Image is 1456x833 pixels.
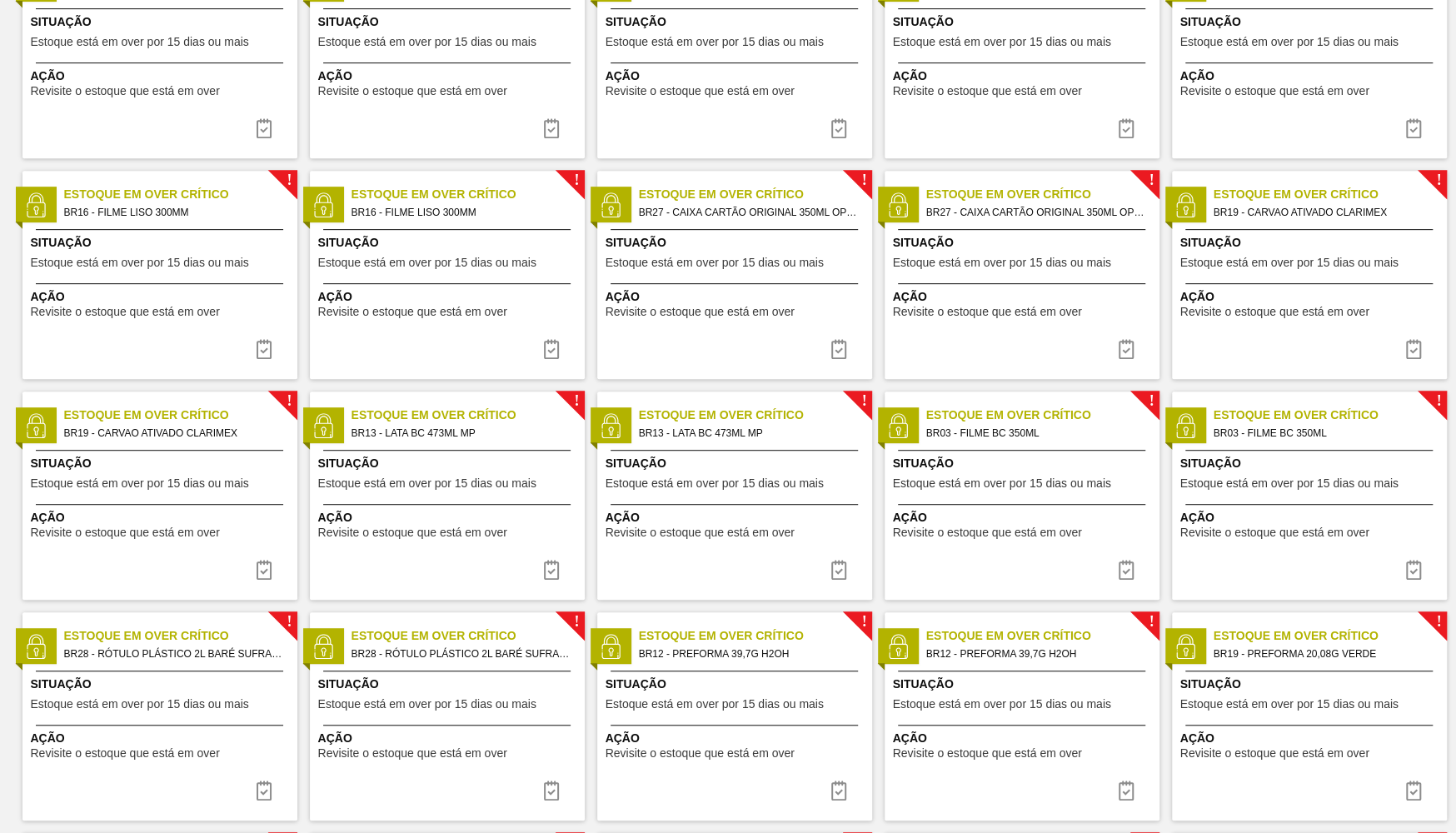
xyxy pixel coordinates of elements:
[352,186,585,203] span: Estoque em Over Crítico
[1180,234,1443,252] span: Situação
[311,634,336,659] img: status
[1180,85,1369,97] span: Revisite o estoque que está em over
[1180,676,1443,693] span: Situação
[1214,407,1447,424] span: Estoque em Over Crítico
[1106,774,1146,807] div: Completar tarefa: 30128892
[893,526,1082,539] span: Revisite o estoque que está em over
[1404,781,1424,801] img: icon-task complete
[23,192,48,217] img: status
[606,526,795,539] span: Revisite o estoque que está em over
[318,67,581,85] span: Ação
[318,234,581,252] span: Situação
[31,85,220,97] span: Revisite o estoque que está em over
[861,616,866,628] span: !
[829,339,849,359] img: icon-task complete
[31,730,293,747] span: Ação
[1116,560,1136,580] img: icon-task complete
[606,67,868,85] span: Ação
[1214,627,1447,645] span: Estoque em Over Crítico
[1394,553,1434,586] button: icon-task complete
[926,627,1159,645] span: Estoque em Over Crítico
[606,13,868,31] span: Situação
[819,553,859,586] div: Completar tarefa: 30128889
[531,332,571,366] div: Completar tarefa: 30128886
[31,455,293,472] span: Situação
[893,36,1111,48] span: Estoque está em over por 15 dias ou mais
[1436,395,1441,407] span: !
[531,774,571,807] button: icon-task complete
[598,192,623,217] img: status
[606,730,868,747] span: Ação
[64,203,284,222] span: BR16 - FILME LISO 300MM
[1394,553,1434,586] div: Completar tarefa: 30128890
[531,112,571,145] button: icon-task complete
[287,174,292,187] span: !
[31,67,293,85] span: Ação
[1436,174,1441,187] span: !
[1180,477,1399,490] span: Estoque está em over por 15 dias ou mais
[606,455,868,472] span: Situação
[639,645,859,663] span: BR12 - PREFORMA 39,7G H2OH
[1436,616,1441,628] span: !
[318,477,536,490] span: Estoque está em over por 15 dias ou mais
[31,36,249,48] span: Estoque está em over por 15 dias ou mais
[885,192,910,217] img: status
[1180,747,1369,760] span: Revisite o estoque que está em over
[819,332,859,366] div: Completar tarefa: 30128887
[1404,560,1424,580] img: icon-task complete
[1180,36,1399,48] span: Estoque está em over por 15 dias ou mais
[893,306,1082,318] span: Revisite o estoque que está em over
[885,413,910,438] img: status
[926,645,1146,663] span: BR12 - PREFORMA 39,7G H2OH
[893,477,1111,490] span: Estoque está em over por 15 dias ou mais
[926,203,1146,222] span: BR27 - CAIXA CARTÃO ORIGINAL 350ML OPEN CORNER
[531,553,571,586] div: Completar tarefa: 30128889
[31,526,220,539] span: Revisite o estoque que está em over
[606,288,868,306] span: Ação
[1149,616,1154,628] span: !
[893,288,1155,306] span: Ação
[352,627,585,645] span: Estoque em Over Crítico
[1214,203,1434,222] span: BR19 - CARVAO ATIVADO CLARIMEX
[531,774,571,807] div: Completar tarefa: 30128891
[287,395,292,407] span: !
[31,306,220,318] span: Revisite o estoque que está em over
[244,112,284,145] div: Completar tarefa: 30128883
[1180,257,1399,269] span: Estoque está em over por 15 dias ou mais
[31,288,293,306] span: Ação
[606,747,795,760] span: Revisite o estoque que está em over
[893,85,1082,97] span: Revisite o estoque que está em over
[31,257,249,269] span: Estoque está em over por 15 dias ou mais
[31,747,220,760] span: Revisite o estoque que está em over
[893,13,1155,31] span: Situação
[574,616,579,628] span: !
[926,407,1159,424] span: Estoque em Over Crítico
[598,634,623,659] img: status
[254,339,274,359] img: icon-task complete
[244,774,284,807] div: Completar tarefa: 30128891
[598,413,623,438] img: status
[893,676,1155,693] span: Situação
[318,306,507,318] span: Revisite o estoque que está em over
[1106,553,1146,586] button: icon-task complete
[1180,698,1399,711] span: Estoque está em over por 15 dias ou mais
[541,339,561,359] img: icon-task complete
[1173,413,1198,438] img: status
[926,186,1159,203] span: Estoque em Over Crítico
[1404,118,1424,138] img: icon-task complete
[1394,774,1434,807] button: icon-task complete
[885,634,910,659] img: status
[893,509,1155,526] span: Ação
[318,509,581,526] span: Ação
[541,560,561,580] img: icon-task complete
[893,234,1155,252] span: Situação
[244,553,284,586] div: Completar tarefa: 30128888
[531,553,571,586] button: icon-task complete
[352,407,585,424] span: Estoque em Over Crítico
[31,13,293,31] span: Situação
[64,186,297,203] span: Estoque em Over Crítico
[606,676,868,693] span: Situação
[352,645,571,663] span: BR28 - RÓTULO PLÁSTICO 2L BARÉ SUFRAMA AH
[1106,112,1146,145] button: icon-task complete
[819,553,859,586] button: icon-task complete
